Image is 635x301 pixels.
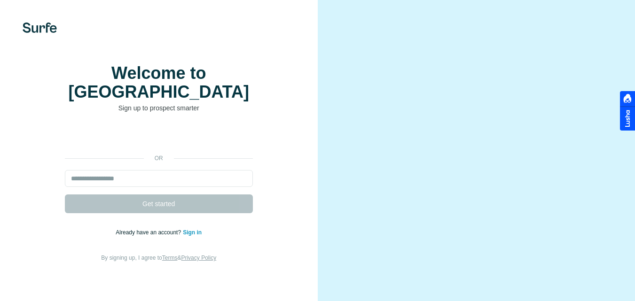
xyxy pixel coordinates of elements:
a: Sign in [183,229,202,236]
a: Privacy Policy [181,255,216,261]
span: By signing up, I agree to & [101,255,216,261]
img: Surfe's logo [23,23,57,33]
a: Terms [162,255,178,261]
iframe: Sign in with Google Button [60,127,258,147]
p: or [144,154,174,162]
span: Already have an account? [116,229,183,236]
h1: Welcome to [GEOGRAPHIC_DATA] [65,64,253,101]
p: Sign up to prospect smarter [65,103,253,113]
